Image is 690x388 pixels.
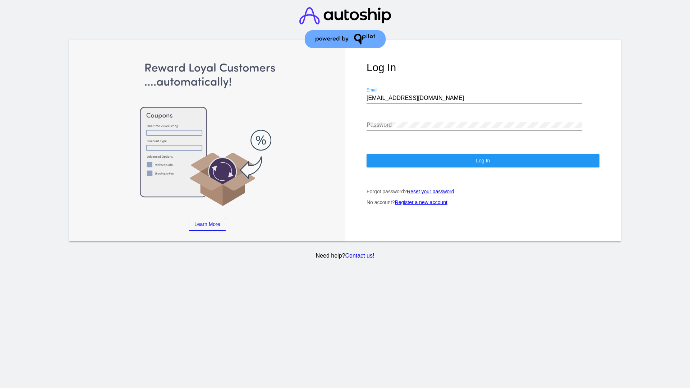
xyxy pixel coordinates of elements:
[91,61,324,207] img: Apply Coupons Automatically to Scheduled Orders with QPilot
[395,199,447,205] a: Register a new account
[367,61,599,74] h1: Log In
[68,253,622,259] p: Need help?
[345,253,374,259] a: Contact us!
[476,158,490,163] span: Log In
[367,95,582,101] input: Email
[367,189,599,194] p: Forgot password?
[189,218,226,231] a: Learn More
[407,189,454,194] a: Reset your password
[367,154,599,167] button: Log In
[194,221,220,227] span: Learn More
[367,199,599,205] p: No account?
